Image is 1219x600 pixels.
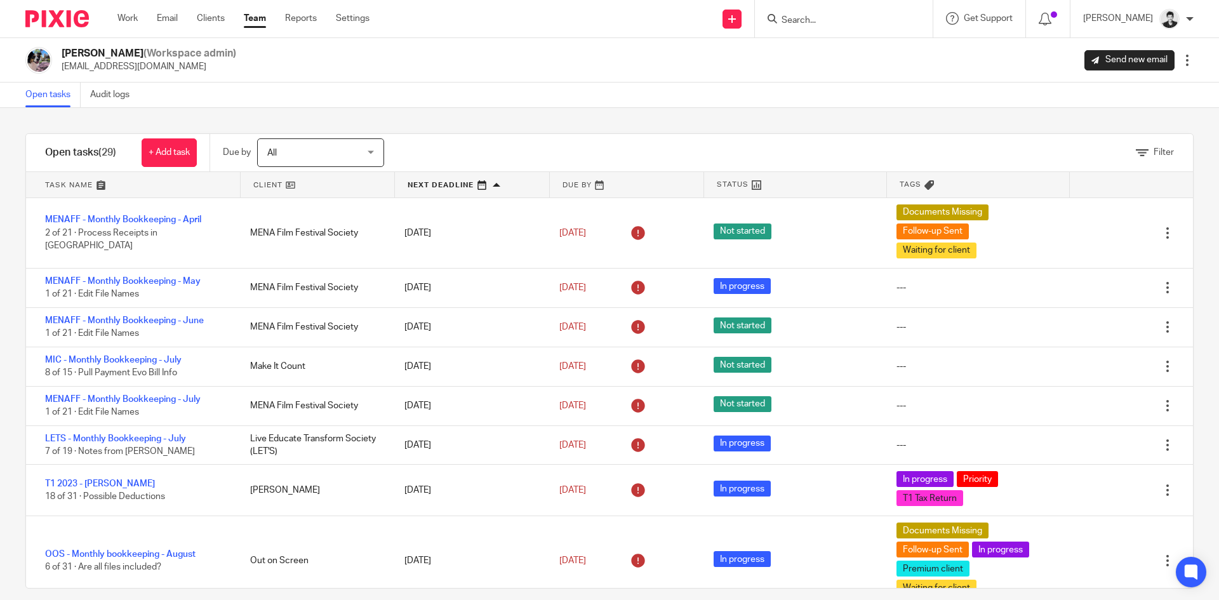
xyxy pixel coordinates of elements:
[896,561,969,577] span: Premium client
[559,401,586,410] span: [DATE]
[142,138,197,167] a: + Add task
[714,278,771,294] span: In progress
[964,14,1013,23] span: Get Support
[896,471,954,487] span: In progress
[392,314,546,340] div: [DATE]
[237,220,392,246] div: MENA Film Festival Society
[559,486,586,495] span: [DATE]
[896,204,989,220] span: Documents Missing
[714,357,771,373] span: Not started
[392,477,546,503] div: [DATE]
[896,243,976,258] span: Waiting for client
[244,12,266,25] a: Team
[237,477,392,503] div: [PERSON_NAME]
[45,229,157,251] span: 2 of 21 · Process Receipts in [GEOGRAPHIC_DATA]
[45,493,165,502] span: 18 of 31 · Possible Deductions
[45,395,201,404] a: MENAFF - Monthly Bookkeeping - July
[45,408,139,417] span: 1 of 21 · Edit File Names
[45,550,196,559] a: OOS - Monthly bookkeeping - August
[780,15,895,27] input: Search
[896,490,963,506] span: T1 Tax Return
[25,10,89,27] img: Pixie
[972,542,1029,557] span: In progress
[25,83,81,107] a: Open tasks
[957,471,998,487] span: Priority
[237,314,392,340] div: MENA Film Festival Society
[237,354,392,379] div: Make It Count
[45,368,177,377] span: 8 of 15 · Pull Payment Evo Bill Info
[559,323,586,331] span: [DATE]
[143,48,236,58] span: (Workspace admin)
[62,47,236,60] h2: [PERSON_NAME]
[392,432,546,458] div: [DATE]
[896,580,976,596] span: Waiting for client
[896,321,906,333] div: ---
[896,542,969,557] span: Follow-up Sent
[223,146,251,159] p: Due by
[900,179,921,190] span: Tags
[45,215,201,224] a: MENAFF - Monthly Bookkeeping - April
[45,146,116,159] h1: Open tasks
[392,393,546,418] div: [DATE]
[98,147,116,157] span: (29)
[1154,148,1174,157] span: Filter
[62,60,236,73] p: [EMAIL_ADDRESS][DOMAIN_NAME]
[1084,50,1175,70] a: Send new email
[237,426,392,465] div: Live Educate Transform Society (LET'S)
[896,360,906,373] div: ---
[267,149,277,157] span: All
[896,399,906,412] div: ---
[45,277,201,286] a: MENAFF - Monthly Bookkeeping - May
[45,563,161,572] span: 6 of 31 · Are all files included?
[237,275,392,300] div: MENA Film Festival Society
[285,12,317,25] a: Reports
[896,523,989,538] span: Documents Missing
[197,12,225,25] a: Clients
[714,481,771,497] span: In progress
[1159,9,1180,29] img: squarehead.jpg
[25,47,52,74] img: Screen%20Shot%202020-06-25%20at%209.49.30%20AM.png
[717,179,749,190] span: Status
[45,434,186,443] a: LETS - Monthly Bookkeeping - July
[45,479,155,488] a: T1 2023 - [PERSON_NAME]
[559,283,586,292] span: [DATE]
[90,83,139,107] a: Audit logs
[559,556,586,565] span: [DATE]
[714,317,771,333] span: Not started
[896,223,969,239] span: Follow-up Sent
[45,329,139,338] span: 1 of 21 · Edit File Names
[45,316,204,325] a: MENAFF - Monthly Bookkeeping - June
[896,281,906,294] div: ---
[896,439,906,451] div: ---
[117,12,138,25] a: Work
[392,275,546,300] div: [DATE]
[714,436,771,451] span: In progress
[714,223,771,239] span: Not started
[1083,12,1153,25] p: [PERSON_NAME]
[157,12,178,25] a: Email
[237,548,392,573] div: Out on Screen
[559,362,586,371] span: [DATE]
[45,356,182,364] a: MIC - Monthly Bookkeeping - July
[559,229,586,237] span: [DATE]
[336,12,370,25] a: Settings
[45,447,195,456] span: 7 of 19 · Notes from [PERSON_NAME]
[392,548,546,573] div: [DATE]
[559,441,586,450] span: [DATE]
[714,551,771,567] span: In progress
[392,354,546,379] div: [DATE]
[392,220,546,246] div: [DATE]
[237,393,392,418] div: MENA Film Festival Society
[45,290,139,299] span: 1 of 21 · Edit File Names
[714,396,771,412] span: Not started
